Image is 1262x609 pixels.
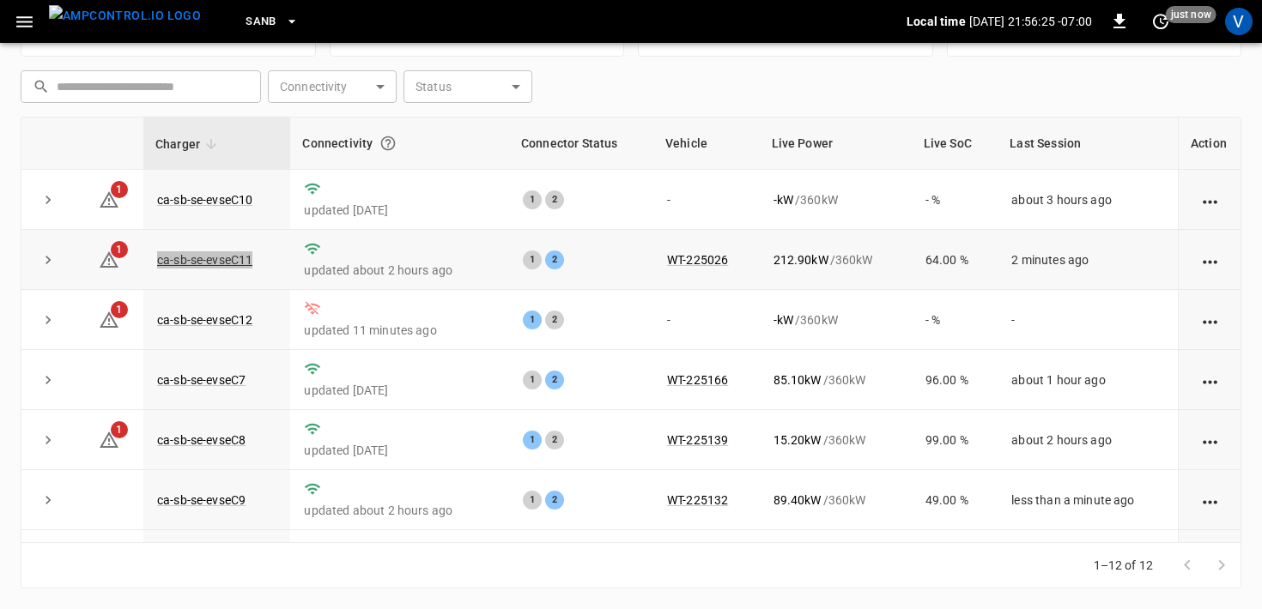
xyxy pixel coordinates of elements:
button: expand row [35,487,61,513]
button: Connection between the charger and our software. [373,128,403,159]
div: 2 [545,371,564,389]
div: profile-icon [1225,8,1253,35]
td: - % [912,290,998,350]
a: ca-sb-se-evseC9 [157,493,246,507]
div: / 360 kW [774,431,898,449]
div: 1 [523,371,542,389]
button: expand row [35,307,61,333]
div: 1 [523,190,542,209]
td: 96.00 % [912,350,998,410]
a: WT-225132 [667,493,728,507]
button: expand row [35,187,61,213]
span: just now [1166,6,1216,23]
td: about 1 hour ago [998,350,1178,410]
div: Connectivity [302,128,497,159]
a: WT-225166 [667,373,728,387]
button: SanB [239,5,306,39]
div: 2 [545,311,564,329]
p: updated about 2 hours ago [304,262,495,279]
span: 1 [111,421,128,438]
img: ampcontrol.io logo [49,5,201,27]
td: less than a minute ago [998,470,1178,530]
p: updated [DATE] [304,442,495,459]
div: 1 [523,250,542,269]
span: 1 [111,301,128,318]
div: / 360 kW [774,311,898,329]
p: updated [DATE] [304,382,495,399]
button: expand row [35,367,61,393]
td: 49.00 % [912,470,998,530]
div: 1 [523,431,542,449]
div: action cell options [1199,491,1221,509]
div: / 360 kW [774,491,898,509]
td: about 2 hours ago [998,530,1178,590]
p: - kW [774,191,793,208]
a: WT-225026 [667,253,728,267]
a: ca-sb-se-evseC8 [157,433,246,447]
div: action cell options [1199,431,1221,449]
p: 85.10 kW [774,371,822,389]
td: 64.00 % [912,230,998,290]
th: Live SoC [912,118,998,170]
div: / 360 kW [774,371,898,389]
td: 92.00 % [912,530,998,590]
td: - % [912,170,998,230]
a: 1 [99,312,119,326]
div: 2 [545,431,564,449]
div: / 360 kW [774,191,898,208]
td: about 3 hours ago [998,170,1178,230]
div: 2 [545,190,564,209]
td: - [653,170,760,230]
div: 1 [523,491,542,510]
div: action cell options [1199,191,1221,208]
td: 2 minutes ago [998,230,1178,290]
div: action cell options [1199,311,1221,329]
a: ca-sb-se-evseC10 [157,193,252,207]
a: 1 [99,191,119,205]
p: [DATE] 21:56:25 -07:00 [969,13,1092,30]
p: - kW [774,311,793,329]
span: 1 [111,241,128,258]
td: 99.00 % [912,410,998,470]
th: Vehicle [653,118,760,170]
div: / 360 kW [774,251,898,268]
th: Connector Status [509,118,653,170]
span: Charger [155,134,222,154]
p: 15.20 kW [774,431,822,449]
th: Last Session [998,118,1178,170]
div: 2 [545,491,564,510]
td: - [653,290,760,350]
p: 1–12 of 12 [1094,557,1154,574]
a: 1 [99,251,119,265]
a: WT-225139 [667,433,728,447]
a: ca-sb-se-evseC7 [157,373,246,387]
a: 1 [99,432,119,446]
p: updated about 2 hours ago [304,502,495,519]
th: Live Power [760,118,912,170]
th: Action [1178,118,1241,170]
span: 1 [111,181,128,198]
span: SanB [246,12,276,32]
td: about 2 hours ago [998,410,1178,470]
a: ca-sb-se-evseC11 [157,253,252,267]
button: set refresh interval [1147,8,1174,35]
p: 212.90 kW [774,251,828,268]
div: action cell options [1199,251,1221,268]
button: expand row [35,247,61,273]
p: updated [DATE] [304,202,495,219]
div: action cell options [1199,371,1221,389]
a: ca-sb-se-evseC12 [157,313,252,327]
p: Local time [907,13,966,30]
div: 2 [545,250,564,269]
p: updated 11 minutes ago [304,322,495,339]
button: expand row [35,427,61,453]
td: - [998,290,1178,350]
div: 1 [523,311,542,329]
p: 89.40 kW [774,491,822,509]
